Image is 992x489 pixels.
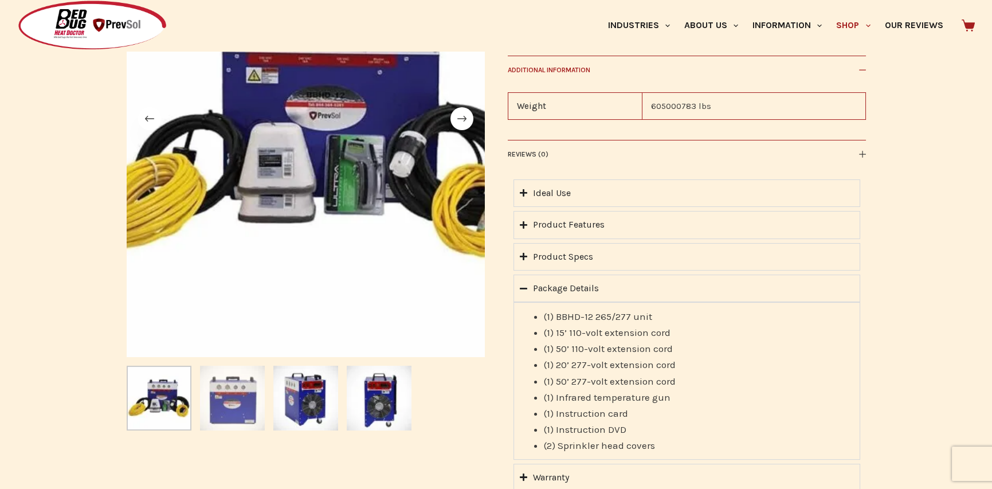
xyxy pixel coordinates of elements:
[513,243,860,271] summary: Product Specs
[544,424,626,435] span: (1) Instruction DVD
[273,366,338,431] span: Slide 3
[544,375,676,387] span: (1) 50’ 277-volt extension cord
[508,92,866,120] table: Product Details
[127,366,191,431] img: Bed Bug Heat Doctor PrevSol Bed Bug Heat Treatment Equipment · Free Shipping · Treats up to 450 s...
[544,392,671,403] span: (1) Infrared temperature gun
[513,179,860,207] summary: Ideal Use
[9,5,44,39] button: Open LiveChat chat widget
[200,366,265,431] span: Slide 2
[544,359,676,370] span: (1) 20’ 277-volt extension cord
[533,249,593,264] div: Product Specs
[533,217,605,232] div: Product Features
[508,56,866,84] button: Additional information
[347,366,411,431] picture: BBHD-12-277 Heater Side from Bed Bug Heat Doctor
[200,366,265,431] picture: BBHD-12-277 Heater Front from Bed Bug Heat Doctor
[544,440,655,451] span: (2) Sprinkler head covers
[513,211,860,238] summary: Product Features
[642,93,865,120] td: 605000783 lbs
[533,470,569,485] div: Warranty
[544,311,652,322] span: (1) BBHD-12 265/277 unit
[508,93,642,120] th: Weight
[513,275,860,302] summary: Package Details
[533,186,571,201] div: Ideal Use
[127,366,191,431] picture: BBHD-12-277 Heater Package from Bed Bug Heat Doctor
[273,366,338,431] img: BBHD12-265/277 Bed Bug Heater for treatments in hotels and motels
[544,327,671,338] span: (1) 15’ 110-volt extension cord
[508,140,866,168] button: Reviews (0)
[347,366,411,431] img: BBHD12-265/277 Bed Bug Heater for treatments in hotels and motels
[544,343,673,354] span: (1) 50’ 110-volt extension cord
[533,281,599,296] div: Package Details
[200,366,265,431] img: the best bed bug heaters for hotels? Our BBHD-12-265/267
[127,366,191,431] span: Slide 1
[273,366,338,431] picture: BBHD-12-277 Heater Angled from Bed Bug Heat Doctor
[544,408,628,419] span: (1) Instruction card
[347,366,411,431] span: Slide 4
